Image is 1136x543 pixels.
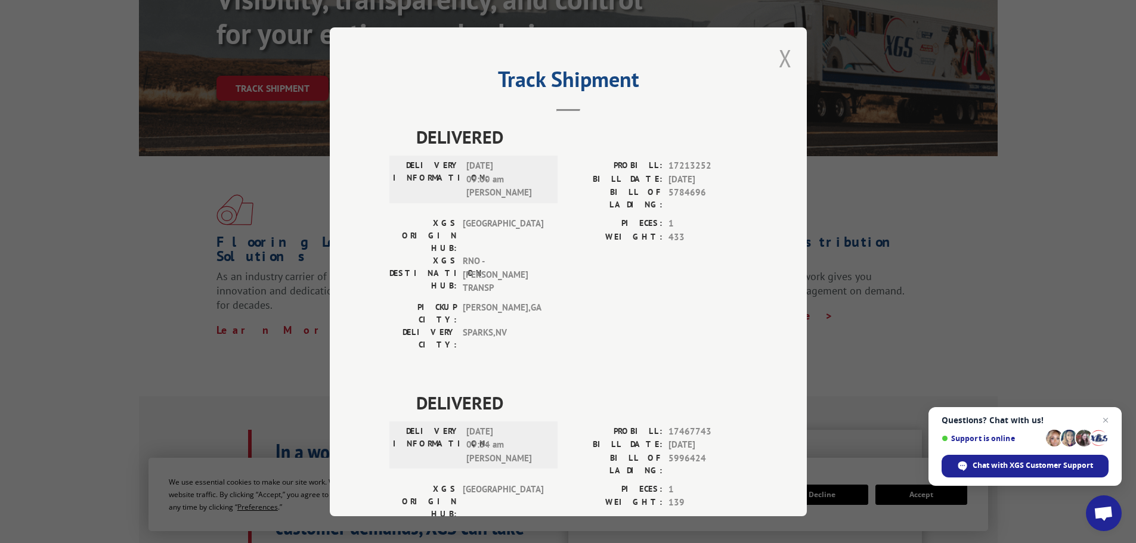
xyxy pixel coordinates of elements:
span: Chat with XGS Customer Support [973,460,1093,471]
span: 5784696 [668,186,747,211]
span: [GEOGRAPHIC_DATA] [463,482,543,520]
span: [DATE] 09:34 am [PERSON_NAME] [466,424,547,465]
label: PROBILL: [568,424,663,438]
label: BILL OF LADING: [568,451,663,476]
span: Questions? Chat with us! [942,415,1109,425]
label: XGS ORIGIN HUB: [389,482,457,520]
span: 17213252 [668,159,747,173]
span: 139 [668,496,747,510]
span: Support is online [942,434,1042,443]
span: DELIVERED [416,123,747,150]
label: BILL DATE: [568,438,663,452]
label: DELIVERY CITY: [389,325,457,350]
button: Close modal [779,42,792,74]
span: [DATE] [668,438,747,452]
label: DELIVERY INFORMATION: [393,424,460,465]
span: RNO - [PERSON_NAME] TRANSP [463,255,543,295]
span: 1 [668,217,747,231]
span: DELIVERED [416,389,747,415]
span: 1 [668,482,747,496]
span: Close chat [1098,413,1113,427]
span: 5996424 [668,451,747,476]
label: WEIGHT: [568,230,663,244]
span: SPARKS , NV [463,325,543,350]
label: BILL OF LADING: [568,186,663,211]
h2: Track Shipment [389,71,747,94]
span: [DATE] 09:00 am [PERSON_NAME] [466,159,547,200]
div: Open chat [1086,495,1122,531]
label: DELIVERY INFORMATION: [393,159,460,200]
label: PIECES: [568,217,663,231]
label: BILL DATE: [568,172,663,186]
label: WEIGHT: [568,496,663,510]
label: PICKUP CITY: [389,300,457,325]
span: [DATE] [668,172,747,186]
span: 433 [668,230,747,244]
span: [PERSON_NAME] , GA [463,300,543,325]
div: Chat with XGS Customer Support [942,455,1109,477]
span: [GEOGRAPHIC_DATA] [463,217,543,255]
span: 17467743 [668,424,747,438]
label: XGS ORIGIN HUB: [389,217,457,255]
label: PROBILL: [568,159,663,173]
label: PIECES: [568,482,663,496]
label: XGS DESTINATION HUB: [389,255,457,295]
